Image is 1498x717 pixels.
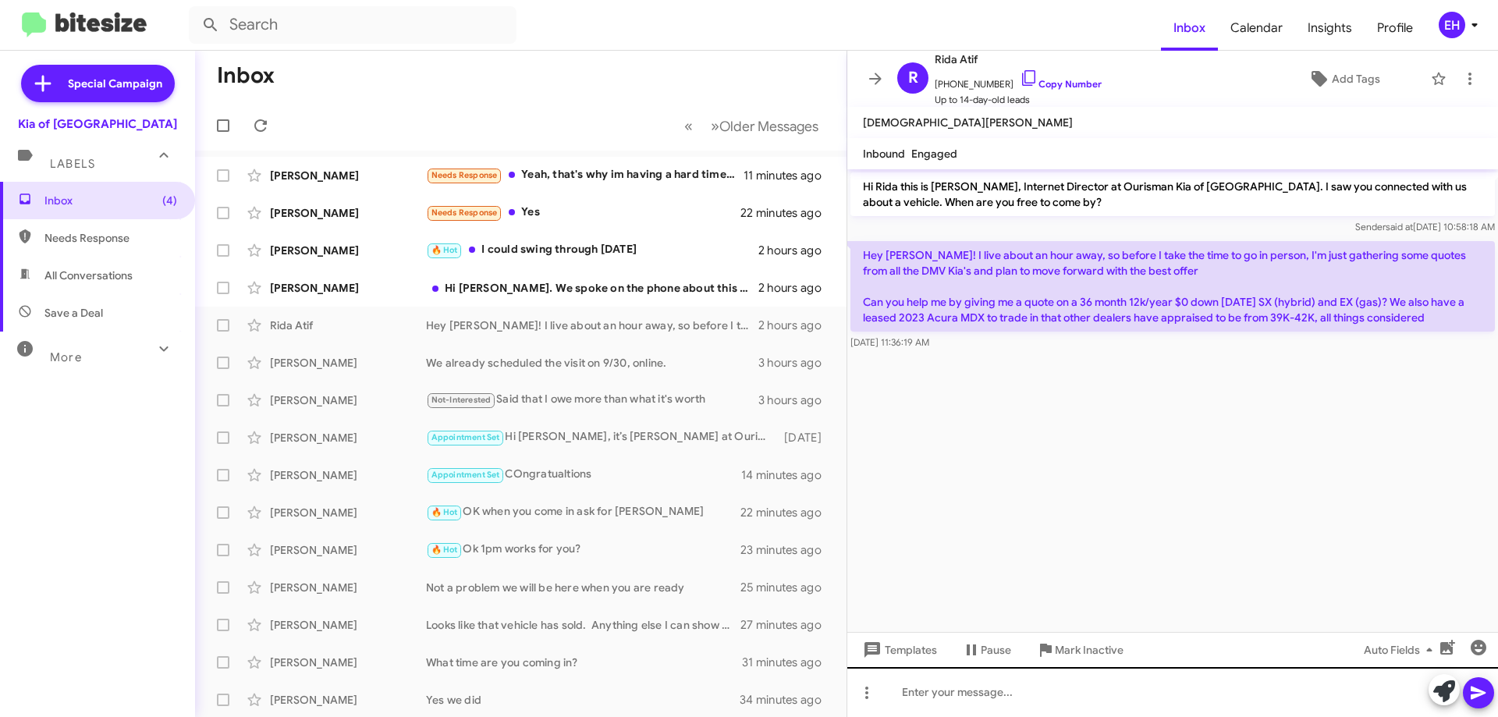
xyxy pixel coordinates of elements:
span: Up to 14-day-old leads [935,92,1102,108]
div: 2 hours ago [758,280,834,296]
button: EH [1425,12,1481,38]
div: Yeah, that's why im having a hard time. I found one, but the dealership that has it has it listed... [426,166,744,184]
div: 11 minutes ago [744,168,834,183]
span: 🔥 Hot [431,245,458,255]
div: [PERSON_NAME] [270,692,426,708]
div: What time are you coming in? [426,655,742,670]
span: Rida Atif [935,50,1102,69]
div: [PERSON_NAME] [270,580,426,595]
div: 23 minutes ago [740,542,834,558]
div: 25 minutes ago [740,580,834,595]
span: [DEMOGRAPHIC_DATA][PERSON_NAME] [863,115,1073,130]
div: [PERSON_NAME] [270,280,426,296]
div: 2 hours ago [758,318,834,333]
div: [PERSON_NAME] [270,505,426,520]
span: Mark Inactive [1055,636,1123,664]
span: Needs Response [431,170,498,180]
a: Profile [1365,5,1425,51]
div: [PERSON_NAME] [270,617,426,633]
span: [DATE] 11:36:19 AM [850,336,929,348]
div: Not a problem we will be here when you are ready [426,580,740,595]
div: 14 minutes ago [741,467,834,483]
span: Insights [1295,5,1365,51]
div: [PERSON_NAME] [270,430,426,445]
span: Appointment Set [431,432,500,442]
div: 34 minutes ago [740,692,834,708]
div: 31 minutes ago [742,655,834,670]
div: Yes [426,204,740,222]
p: Hey [PERSON_NAME]! I live about an hour away, so before I take the time to go in person, I'm just... [850,241,1495,332]
div: [PERSON_NAME] [270,392,426,408]
div: 22 minutes ago [740,505,834,520]
div: COngratualtions [426,466,741,484]
span: Appointment Set [431,470,500,480]
span: More [50,350,82,364]
div: Hey [PERSON_NAME]! I live about an hour away, so before I take the time to go in person, I'm just... [426,318,758,333]
div: Hi [PERSON_NAME]. We spoke on the phone about this vehicle as well. With it still sitting on the ... [426,280,758,296]
div: [PERSON_NAME] [270,655,426,670]
button: Templates [847,636,950,664]
div: 3 hours ago [758,392,834,408]
div: [PERSON_NAME] [270,542,426,558]
span: said at [1386,221,1413,232]
span: Sender [DATE] 10:58:18 AM [1355,221,1495,232]
span: Inbound [863,147,905,161]
span: Engaged [911,147,957,161]
span: [PHONE_NUMBER] [935,69,1102,92]
span: Templates [860,636,937,664]
div: [PERSON_NAME] [270,168,426,183]
span: Needs Response [44,230,177,246]
a: Special Campaign [21,65,175,102]
span: Special Campaign [68,76,162,91]
span: R [908,66,918,91]
button: Add Tags [1263,65,1423,93]
button: Auto Fields [1351,636,1451,664]
div: 22 minutes ago [740,205,834,221]
button: Previous [675,110,702,142]
button: Mark Inactive [1024,636,1136,664]
span: Inbox [44,193,177,208]
span: « [684,116,693,136]
span: Needs Response [431,208,498,218]
a: Calendar [1218,5,1295,51]
div: Yes we did [426,692,740,708]
div: OK when you come in ask for [PERSON_NAME] [426,503,740,521]
span: (4) [162,193,177,208]
div: Rida Atif [270,318,426,333]
h1: Inbox [217,63,275,88]
span: Add Tags [1332,65,1380,93]
span: » [711,116,719,136]
span: Pause [981,636,1011,664]
span: 🔥 Hot [431,545,458,555]
div: We already scheduled the visit on 9/30, online. [426,355,758,371]
button: Next [701,110,828,142]
span: Older Messages [719,118,818,135]
a: Copy Number [1020,78,1102,90]
span: 🔥 Hot [431,507,458,517]
div: [PERSON_NAME] [270,467,426,483]
div: Looks like that vehicle has sold. Anything else I can show you [426,617,740,633]
div: 3 hours ago [758,355,834,371]
a: Inbox [1161,5,1218,51]
div: 27 minutes ago [740,617,834,633]
div: [PERSON_NAME] [270,243,426,258]
span: All Conversations [44,268,133,283]
div: EH [1439,12,1465,38]
div: Hi [PERSON_NAME], it’s [PERSON_NAME] at Ourisman Kia of [GEOGRAPHIC_DATA]. We’re staying open lat... [426,428,776,446]
div: Said that I owe more than what it's worth [426,391,758,409]
div: I could swing through [DATE] [426,241,758,259]
div: [DATE] [776,430,834,445]
div: 2 hours ago [758,243,834,258]
p: Hi Rida this is [PERSON_NAME], Internet Director at Ourisman Kia of [GEOGRAPHIC_DATA]. I saw you ... [850,172,1495,216]
span: Labels [50,157,95,171]
div: [PERSON_NAME] [270,355,426,371]
nav: Page navigation example [676,110,828,142]
div: Kia of [GEOGRAPHIC_DATA] [18,116,177,132]
span: Not-Interested [431,395,492,405]
span: Save a Deal [44,305,103,321]
div: [PERSON_NAME] [270,205,426,221]
span: Auto Fields [1364,636,1439,664]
